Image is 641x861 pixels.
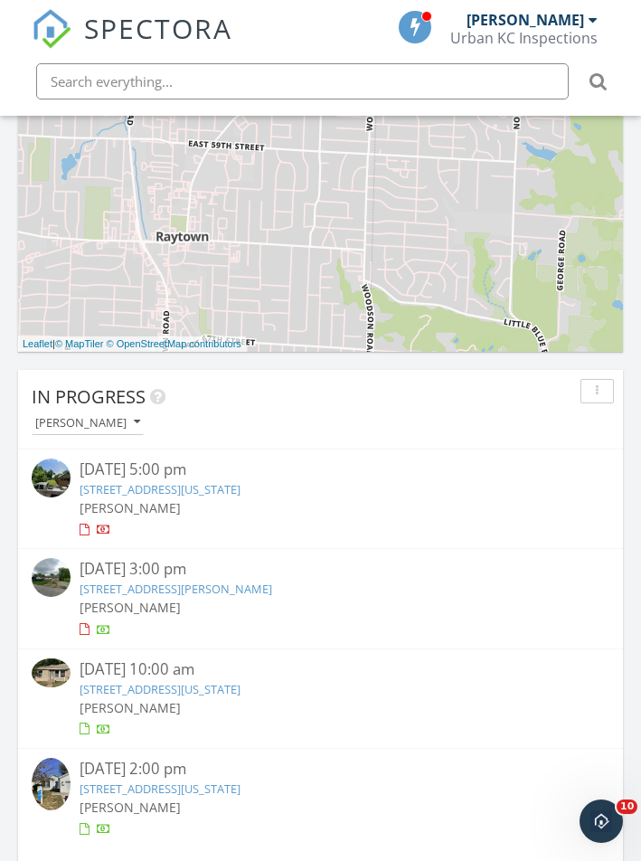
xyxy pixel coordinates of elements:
[80,481,240,497] a: [STREET_ADDRESS][US_STATE]
[32,558,71,597] img: streetview
[32,411,144,435] button: [PERSON_NAME]
[107,338,241,349] a: © OpenStreetMap contributors
[84,9,232,47] span: SPECTORA
[32,9,71,49] img: The Best Home Inspection Software - Spectora
[32,658,609,739] a: [DATE] 10:00 am [STREET_ADDRESS][US_STATE] [PERSON_NAME]
[80,699,181,716] span: [PERSON_NAME]
[80,459,561,481] div: [DATE] 5:00 pm
[32,459,71,497] img: streetview
[580,799,623,843] iframe: Intercom live chat
[32,758,71,810] img: 9562344%2Fcover_photos%2FU3tXrDMZqgbN0QdBOVou%2Fsmall.jpeg
[32,558,609,639] a: [DATE] 3:00 pm [STREET_ADDRESS][PERSON_NAME] [PERSON_NAME]
[23,338,52,349] a: Leaflet
[80,499,181,516] span: [PERSON_NAME]
[80,599,181,616] span: [PERSON_NAME]
[80,658,561,681] div: [DATE] 10:00 am
[32,24,232,62] a: SPECTORA
[55,338,104,349] a: © MapTiler
[32,384,146,409] span: In Progress
[80,758,561,781] div: [DATE] 2:00 pm
[36,63,569,99] input: Search everything...
[80,681,240,697] a: [STREET_ADDRESS][US_STATE]
[32,758,609,838] a: [DATE] 2:00 pm [STREET_ADDRESS][US_STATE] [PERSON_NAME]
[18,336,246,352] div: |
[80,558,561,581] div: [DATE] 3:00 pm
[32,658,71,687] img: 9555228%2Fcover_photos%2FzAv99R4oL10qsyACh1Cq%2Fsmall.jpeg
[32,459,609,539] a: [DATE] 5:00 pm [STREET_ADDRESS][US_STATE] [PERSON_NAME]
[80,581,272,597] a: [STREET_ADDRESS][PERSON_NAME]
[450,29,598,47] div: Urban KC Inspections
[80,781,240,797] a: [STREET_ADDRESS][US_STATE]
[80,799,181,816] span: [PERSON_NAME]
[467,11,584,29] div: [PERSON_NAME]
[617,799,637,814] span: 10
[35,416,140,429] div: [PERSON_NAME]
